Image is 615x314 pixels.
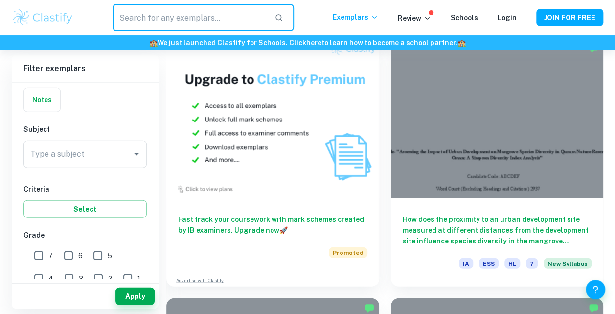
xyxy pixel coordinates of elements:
[176,277,224,284] a: Advertise with Clastify
[398,13,431,24] p: Review
[457,39,466,47] span: 🏫
[589,303,598,313] img: Marked
[479,258,499,269] span: ESS
[108,273,112,284] span: 2
[2,37,613,48] h6: We just launched Clastify for Schools. Click to learn how to become a school partner.
[391,39,604,287] a: How does the proximity to an urban development site measured at different distances from the deve...
[23,124,147,135] h6: Subject
[78,250,83,261] span: 6
[451,14,478,22] a: Schools
[24,88,60,112] button: Notes
[526,258,538,269] span: 7
[12,55,159,82] h6: Filter exemplars
[23,230,147,241] h6: Grade
[115,288,155,305] button: Apply
[48,250,53,261] span: 7
[149,39,158,47] span: 🏫
[137,273,140,284] span: 1
[23,200,147,218] button: Select
[48,273,53,284] span: 4
[459,258,473,269] span: IA
[544,258,592,275] div: Starting from the May 2026 session, the ESS IA requirements have changed. We created this exempla...
[498,14,517,22] a: Login
[536,9,603,26] button: JOIN FOR FREE
[544,258,592,269] span: New Syllabus
[329,247,367,258] span: Promoted
[12,8,74,27] img: Clastify logo
[130,147,143,161] button: Open
[279,226,288,234] span: 🚀
[113,4,266,31] input: Search for any exemplars...
[306,39,321,47] a: here
[178,214,367,236] h6: Fast track your coursework with mark schemes created by IB examiners. Upgrade now
[79,273,83,284] span: 3
[166,39,379,198] img: Thumbnail
[108,250,112,261] span: 5
[23,184,147,194] h6: Criteria
[586,280,605,299] button: Help and Feedback
[403,214,592,246] h6: How does the proximity to an urban development site measured at different distances from the deve...
[364,303,374,313] img: Marked
[504,258,520,269] span: HL
[333,12,378,23] p: Exemplars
